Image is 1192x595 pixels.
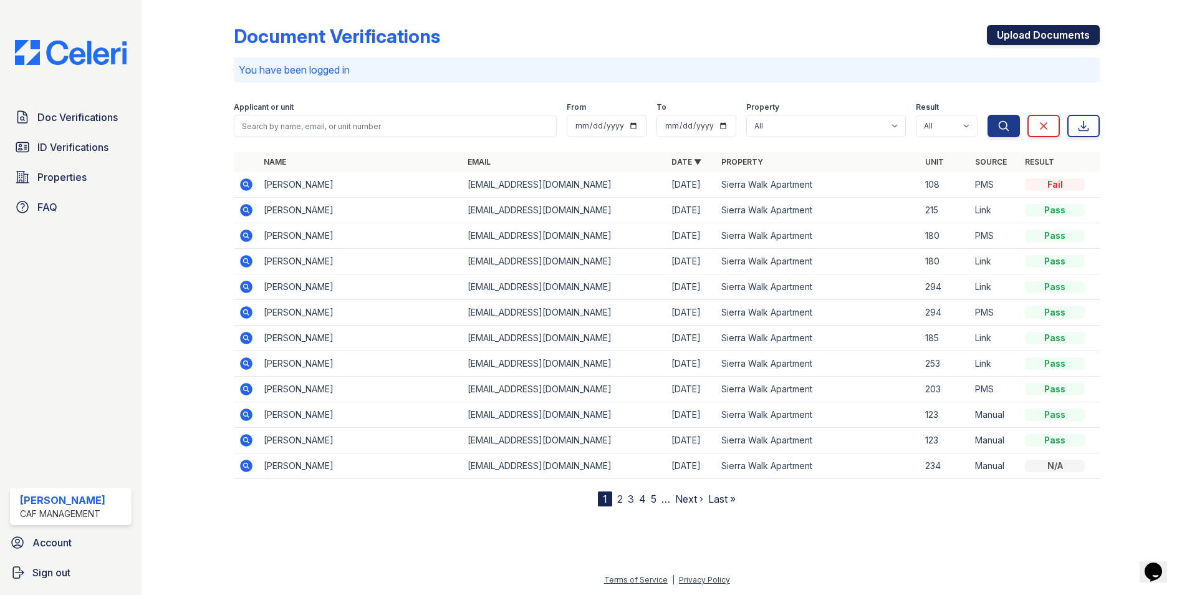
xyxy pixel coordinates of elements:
div: Pass [1025,383,1085,395]
td: 185 [920,326,970,351]
td: 253 [920,351,970,377]
td: [EMAIL_ADDRESS][DOMAIN_NAME] [463,351,666,377]
a: Properties [10,165,132,190]
td: Link [970,274,1020,300]
td: [DATE] [666,198,716,223]
td: [EMAIL_ADDRESS][DOMAIN_NAME] [463,377,666,402]
td: PMS [970,300,1020,326]
a: Terms of Service [604,575,668,584]
div: Pass [1025,357,1085,370]
td: Sierra Walk Apartment [716,377,920,402]
td: Sierra Walk Apartment [716,172,920,198]
a: Privacy Policy [679,575,730,584]
td: Manual [970,453,1020,479]
label: Result [916,102,939,112]
span: Properties [37,170,87,185]
a: Result [1025,157,1054,167]
td: [EMAIL_ADDRESS][DOMAIN_NAME] [463,274,666,300]
td: [DATE] [666,428,716,453]
a: Last » [708,493,736,505]
td: Link [970,351,1020,377]
td: Sierra Walk Apartment [716,453,920,479]
td: [DATE] [666,300,716,326]
div: 1 [598,491,612,506]
td: 234 [920,453,970,479]
td: [DATE] [666,249,716,274]
td: [DATE] [666,274,716,300]
a: 5 [651,493,656,505]
td: Sierra Walk Apartment [716,249,920,274]
span: ID Verifications [37,140,108,155]
span: Doc Verifications [37,110,118,125]
div: Pass [1025,306,1085,319]
td: Sierra Walk Apartment [716,351,920,377]
td: [PERSON_NAME] [259,249,463,274]
td: [EMAIL_ADDRESS][DOMAIN_NAME] [463,326,666,351]
td: 123 [920,402,970,428]
td: [DATE] [666,377,716,402]
td: [PERSON_NAME] [259,300,463,326]
div: Pass [1025,204,1085,216]
a: ID Verifications [10,135,132,160]
label: Property [746,102,779,112]
td: 108 [920,172,970,198]
a: Source [975,157,1007,167]
td: 294 [920,274,970,300]
a: Sign out [5,560,137,585]
td: PMS [970,377,1020,402]
div: N/A [1025,460,1085,472]
td: PMS [970,223,1020,249]
td: [EMAIL_ADDRESS][DOMAIN_NAME] [463,428,666,453]
td: [PERSON_NAME] [259,326,463,351]
td: [PERSON_NAME] [259,453,463,479]
div: CAF Management [20,508,105,520]
td: Sierra Walk Apartment [716,223,920,249]
td: [PERSON_NAME] [259,223,463,249]
td: [EMAIL_ADDRESS][DOMAIN_NAME] [463,223,666,249]
td: Manual [970,428,1020,453]
td: 203 [920,377,970,402]
a: 2 [617,493,623,505]
td: Sierra Walk Apartment [716,326,920,351]
td: Sierra Walk Apartment [716,428,920,453]
div: Pass [1025,230,1085,242]
span: FAQ [37,200,57,215]
td: [PERSON_NAME] [259,428,463,453]
a: Next › [675,493,703,505]
a: Date ▼ [671,157,701,167]
td: Manual [970,402,1020,428]
img: CE_Logo_Blue-a8612792a0a2168367f1c8372b55b34899dd931a85d93a1a3d3e32e68fde9ad4.png [5,40,137,65]
a: FAQ [10,195,132,220]
td: Link [970,249,1020,274]
td: Sierra Walk Apartment [716,198,920,223]
div: | [672,575,675,584]
td: PMS [970,172,1020,198]
td: [EMAIL_ADDRESS][DOMAIN_NAME] [463,453,666,479]
td: [DATE] [666,402,716,428]
a: 3 [628,493,634,505]
label: Applicant or unit [234,102,294,112]
td: 123 [920,428,970,453]
td: [EMAIL_ADDRESS][DOMAIN_NAME] [463,300,666,326]
div: [PERSON_NAME] [20,493,105,508]
div: Pass [1025,332,1085,344]
td: [PERSON_NAME] [259,198,463,223]
td: [DATE] [666,351,716,377]
label: From [567,102,586,112]
a: 4 [639,493,646,505]
a: Property [721,157,763,167]
td: [DATE] [666,453,716,479]
td: [PERSON_NAME] [259,351,463,377]
span: Account [32,535,72,550]
td: [PERSON_NAME] [259,402,463,428]
td: 215 [920,198,970,223]
td: 294 [920,300,970,326]
a: Upload Documents [987,25,1100,45]
td: [DATE] [666,326,716,351]
div: Fail [1025,178,1085,191]
a: Account [5,530,137,555]
td: [PERSON_NAME] [259,274,463,300]
td: Link [970,326,1020,351]
div: Document Verifications [234,25,440,47]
